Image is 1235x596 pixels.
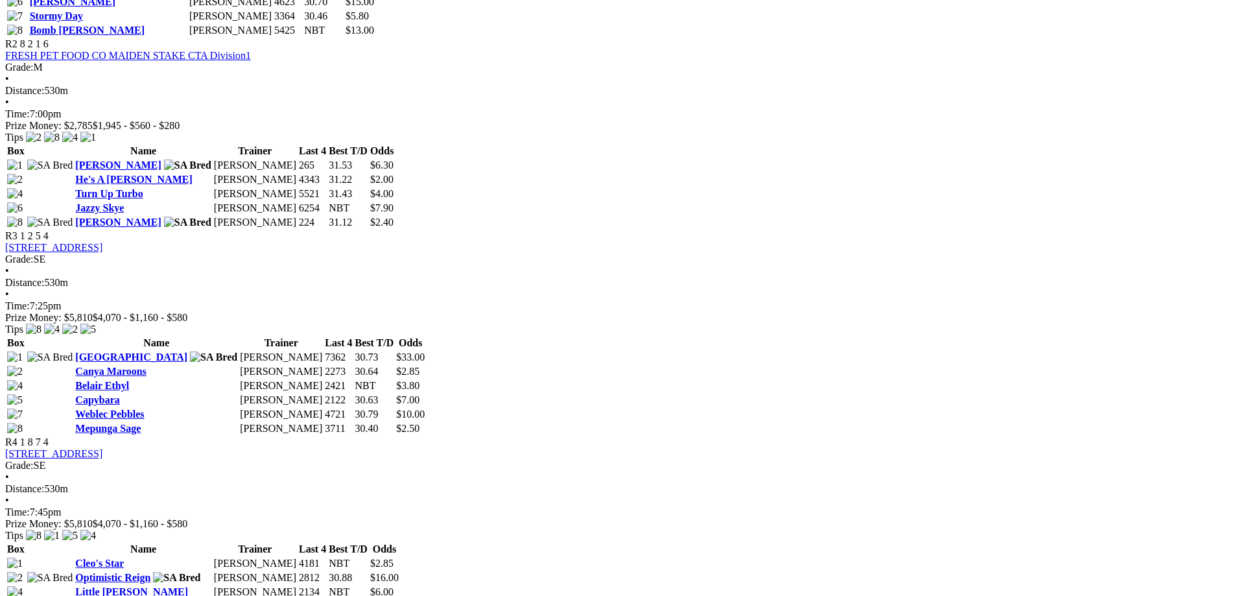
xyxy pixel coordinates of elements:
span: • [5,73,9,84]
td: [PERSON_NAME] [239,365,323,378]
a: Bomb [PERSON_NAME] [30,25,145,36]
img: 4 [44,324,60,335]
td: 4721 [324,408,353,421]
span: Distance: [5,277,44,288]
img: 2 [26,132,41,143]
td: [PERSON_NAME] [239,394,323,407]
td: 31.43 [328,187,368,200]
img: SA Bred [27,572,73,584]
span: Tips [5,530,23,541]
img: 8 [26,324,41,335]
span: $4.00 [370,188,394,199]
th: Last 4 [298,543,327,556]
span: Time: [5,300,30,311]
span: $2.50 [396,423,419,434]
td: 30.40 [355,422,395,435]
td: [PERSON_NAME] [189,10,272,23]
span: $2.00 [370,174,394,185]
span: Grade: [5,62,34,73]
img: 4 [7,380,23,392]
span: $1,945 - $560 - $280 [93,120,180,131]
span: Distance: [5,85,44,96]
td: 6254 [298,202,327,215]
img: 4 [80,530,96,542]
th: Name [75,145,212,158]
img: SA Bred [190,352,237,363]
div: 530m [5,85,1230,97]
a: He's A [PERSON_NAME] [75,174,192,185]
img: 7 [7,409,23,420]
td: [PERSON_NAME] [239,379,323,392]
span: Tips [5,324,23,335]
td: [PERSON_NAME] [213,557,297,570]
th: Best T/D [328,543,368,556]
img: SA Bred [153,572,200,584]
div: 7:00pm [5,108,1230,120]
td: [PERSON_NAME] [213,159,297,172]
td: 30.73 [355,351,395,364]
a: [PERSON_NAME] [75,160,161,171]
td: NBT [303,24,344,37]
span: • [5,289,9,300]
div: M [5,62,1230,73]
span: $6.30 [370,160,394,171]
div: SE [5,254,1230,265]
img: 5 [80,324,96,335]
td: 3364 [274,10,302,23]
span: Tips [5,132,23,143]
div: SE [5,460,1230,471]
span: $33.00 [396,352,425,363]
th: Trainer [239,337,323,350]
div: Prize Money: $5,810 [5,518,1230,530]
td: 30.79 [355,408,395,421]
a: [STREET_ADDRESS] [5,448,102,459]
img: 2 [62,324,78,335]
a: Stormy Day [30,10,83,21]
td: 5521 [298,187,327,200]
span: Box [7,145,25,156]
th: Last 4 [298,145,327,158]
a: Capybara [75,394,119,405]
img: 4 [62,132,78,143]
td: 2812 [298,571,327,584]
a: Jazzy Skye [75,202,124,213]
td: 2122 [324,394,353,407]
td: [PERSON_NAME] [213,187,297,200]
img: 8 [7,423,23,435]
img: 5 [7,394,23,406]
img: 8 [7,217,23,228]
span: $16.00 [370,572,399,583]
td: NBT [328,557,368,570]
th: Name [75,337,238,350]
td: 4181 [298,557,327,570]
img: SA Bred [164,160,211,171]
span: 1 2 5 4 [20,230,49,241]
td: [PERSON_NAME] [213,173,297,186]
div: 530m [5,277,1230,289]
th: Best T/D [355,337,395,350]
span: • [5,265,9,276]
td: NBT [328,202,368,215]
td: [PERSON_NAME] [213,202,297,215]
td: 30.63 [355,394,395,407]
a: Optimistic Reign [75,572,150,583]
img: SA Bred [164,217,211,228]
td: [PERSON_NAME] [239,408,323,421]
td: 265 [298,159,327,172]
span: $2.85 [370,558,394,569]
span: $5.80 [346,10,369,21]
span: Box [7,337,25,348]
td: 30.88 [328,571,368,584]
span: $2.85 [396,366,419,377]
td: 7362 [324,351,353,364]
img: 1 [7,160,23,171]
img: 2 [7,572,23,584]
td: 5425 [274,24,302,37]
img: 6 [7,202,23,214]
img: 7 [7,10,23,22]
span: Time: [5,108,30,119]
span: Box [7,543,25,554]
div: Prize Money: $2,785 [5,120,1230,132]
td: 31.12 [328,216,368,229]
img: SA Bred [27,217,73,228]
